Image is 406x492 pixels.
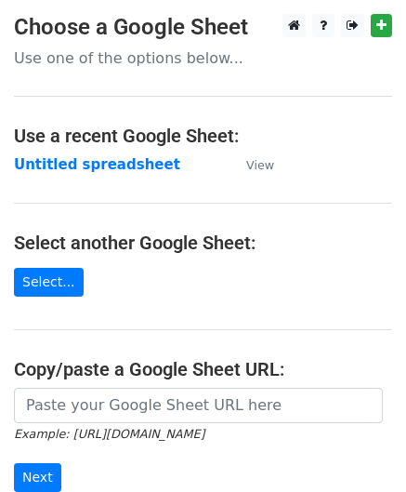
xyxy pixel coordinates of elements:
p: Use one of the options below... [14,48,392,68]
input: Next [14,463,61,492]
small: Example: [URL][DOMAIN_NAME] [14,427,204,441]
a: Select... [14,268,84,297]
small: View [246,158,274,172]
h3: Choose a Google Sheet [14,14,392,41]
h4: Select another Google Sheet: [14,232,392,254]
a: Untitled spreadsheet [14,156,180,173]
input: Paste your Google Sheet URL here [14,388,383,423]
h4: Copy/paste a Google Sheet URL: [14,358,392,380]
a: View [228,156,274,173]
h4: Use a recent Google Sheet: [14,125,392,147]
